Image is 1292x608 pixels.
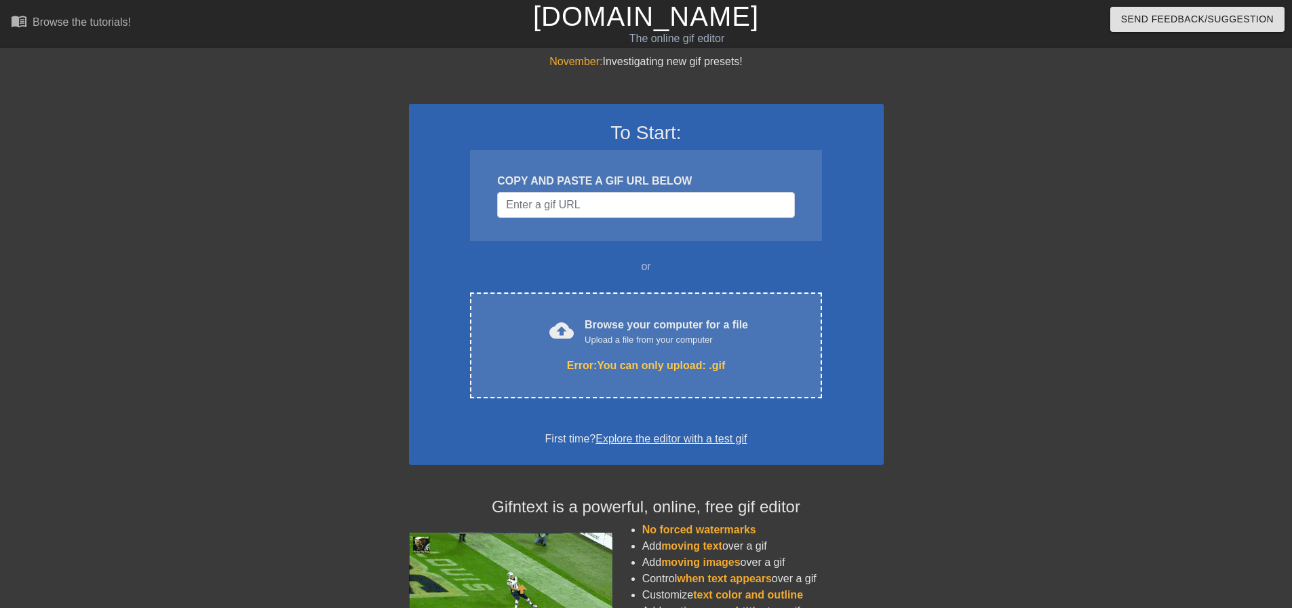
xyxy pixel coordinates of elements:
[642,538,884,554] li: Add over a gif
[11,13,27,29] span: menu_book
[693,589,803,601] span: text color and outline
[677,573,772,584] span: when text appears
[661,540,722,552] span: moving text
[1121,11,1274,28] span: Send Feedback/Suggestion
[427,121,866,145] h3: To Start:
[549,56,602,67] span: November:
[642,554,884,571] li: Add over a gif
[549,318,574,343] span: cloud_upload
[33,16,131,28] div: Browse the tutorials!
[642,524,756,535] span: No forced watermarks
[642,571,884,587] li: Control over a gif
[409,54,884,70] div: Investigating new gif presets!
[427,431,866,447] div: First time?
[497,192,794,218] input: Username
[437,31,916,47] div: The online gif editor
[533,1,759,31] a: [DOMAIN_NAME]
[661,556,740,568] span: moving images
[595,433,747,444] a: Explore the editor with a test gif
[497,173,794,189] div: COPY AND PASTE A GIF URL BELOW
[1110,7,1285,32] button: Send Feedback/Suggestion
[585,317,748,347] div: Browse your computer for a file
[11,13,131,34] a: Browse the tutorials!
[409,497,884,517] h4: Gifntext is a powerful, online, free gif editor
[585,333,748,347] div: Upload a file from your computer
[642,587,884,603] li: Customize
[498,358,793,374] div: Error: You can only upload: .gif
[444,259,848,275] div: or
